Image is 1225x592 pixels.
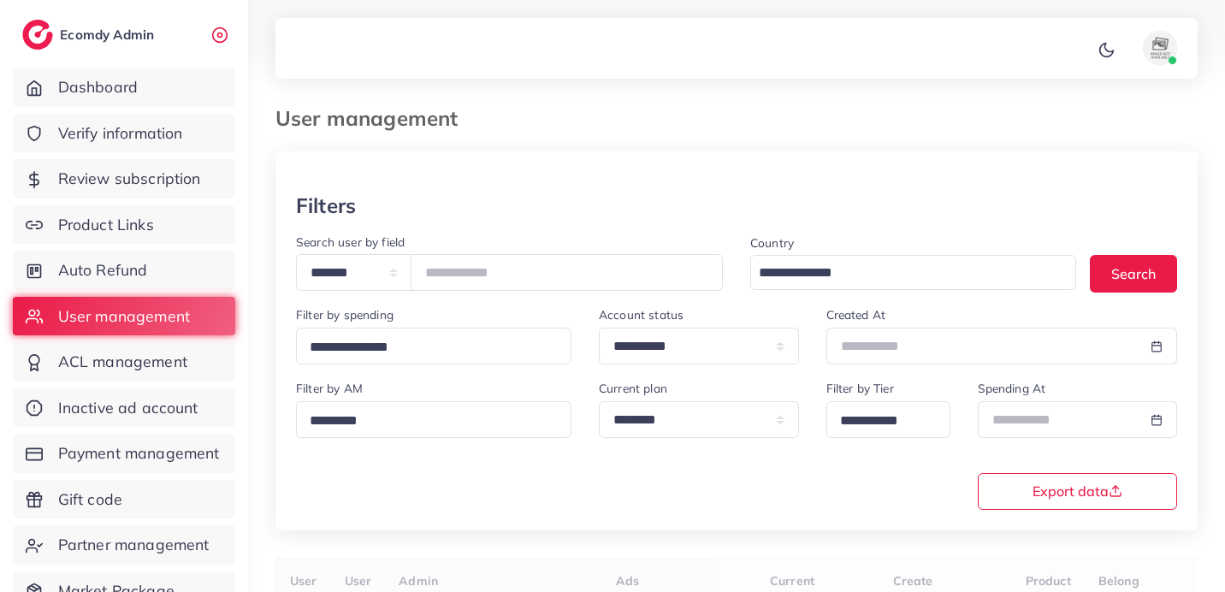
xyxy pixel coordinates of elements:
div: Search for option [826,401,950,438]
a: Payment management [13,434,235,473]
span: Dashboard [58,76,138,98]
span: Inactive ad account [58,397,198,419]
img: avatar [1143,31,1177,65]
label: Filter by AM [296,380,363,397]
a: Auto Refund [13,251,235,290]
label: Filter by Tier [826,380,894,397]
label: Current plan [599,380,667,397]
span: Partner management [58,534,210,556]
label: Filter by spending [296,306,394,323]
span: Gift code [58,488,122,511]
span: ACL management [58,351,187,373]
span: Verify information [58,122,183,145]
label: Country [750,234,794,252]
label: Search user by field [296,234,405,251]
input: Search for option [304,334,549,361]
a: User management [13,297,235,336]
span: Export data [1033,484,1122,498]
span: Review subscription [58,168,201,190]
a: Gift code [13,480,235,519]
input: Search for option [753,260,1054,287]
img: logo [22,20,53,50]
input: Search for option [834,408,928,435]
a: logoEcomdy Admin [22,20,158,50]
div: Search for option [296,328,571,364]
div: Search for option [750,255,1076,290]
a: Review subscription [13,159,235,198]
button: Export data [978,473,1178,510]
span: Auto Refund [58,259,148,281]
span: User management [58,305,190,328]
span: Product Links [58,214,154,236]
h3: Filters [296,193,356,218]
a: Partner management [13,525,235,565]
span: Payment management [58,442,220,465]
a: Verify information [13,114,235,153]
a: Dashboard [13,68,235,107]
button: Search [1090,255,1177,292]
label: Account status [599,306,684,323]
a: ACL management [13,342,235,382]
label: Spending At [978,380,1046,397]
a: Inactive ad account [13,388,235,428]
div: Search for option [296,401,571,438]
a: avatar [1122,31,1184,65]
label: Created At [826,306,886,323]
h2: Ecomdy Admin [60,27,158,43]
input: Search for option [304,408,549,435]
h3: User management [275,106,471,131]
a: Product Links [13,205,235,245]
